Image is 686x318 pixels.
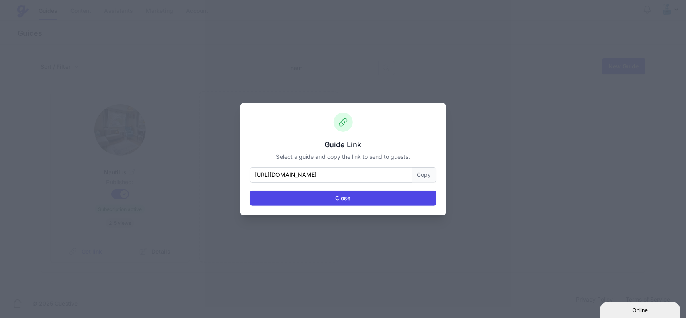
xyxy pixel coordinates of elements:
button: Copy [412,167,436,183]
iframe: chat widget [600,300,682,318]
button: Close [250,191,436,206]
p: Select a guide and copy the link to send to guests. [250,153,436,161]
h3: Guide Link [250,140,436,150]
